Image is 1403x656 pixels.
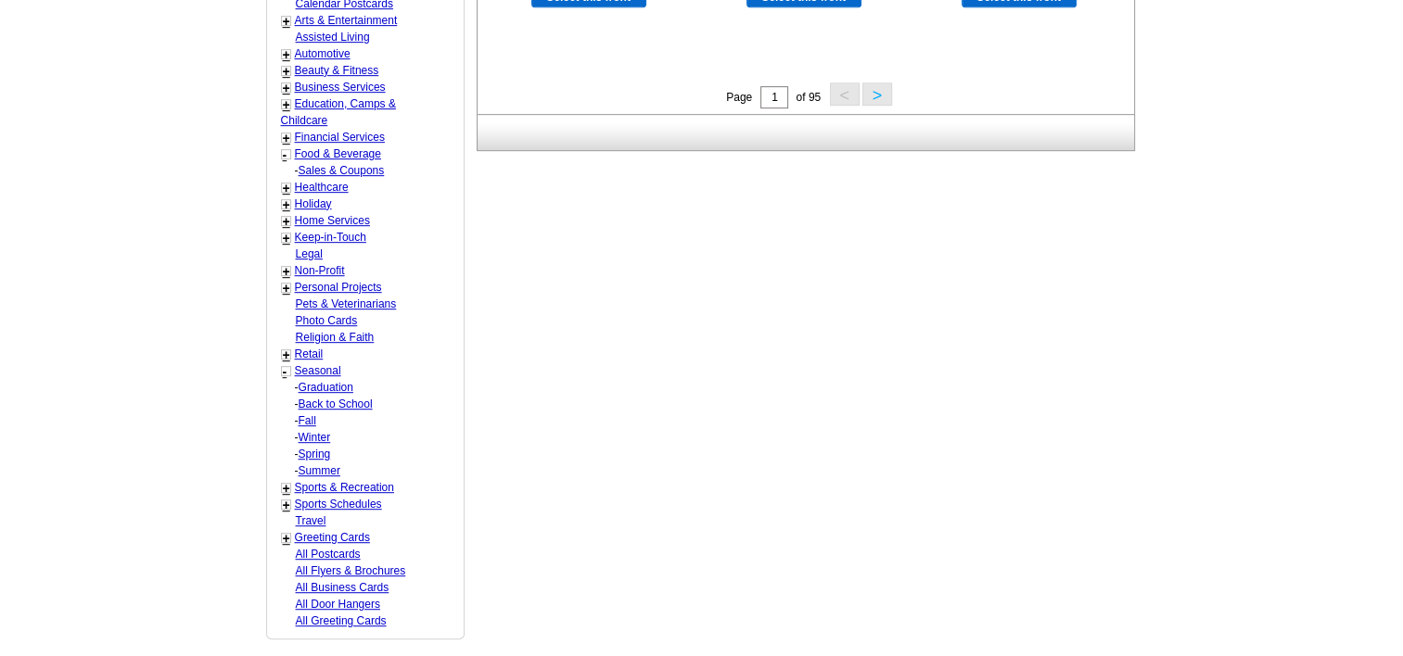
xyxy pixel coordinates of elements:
a: Pets & Veterinarians [296,297,397,310]
a: Winter [299,431,331,444]
a: + [283,181,290,196]
a: + [283,197,290,212]
a: All Postcards [296,548,361,561]
div: - [281,429,462,446]
a: + [283,231,290,246]
a: + [283,214,290,229]
a: Fall [299,414,316,427]
div: - [281,162,462,179]
span: Page [726,91,752,104]
a: + [283,81,290,95]
a: Spring [299,448,331,460]
a: Religion & Faith [296,331,375,344]
a: - [283,364,287,379]
a: Beauty & Fitness [295,64,379,77]
a: + [283,131,290,145]
a: Automotive [295,47,351,60]
a: + [283,97,290,112]
div: - [281,379,462,396]
a: Travel [296,514,326,527]
a: Photo Cards [296,314,358,327]
a: + [283,481,290,496]
a: Keep-in-Touch [295,231,366,244]
a: Back to School [299,397,373,410]
a: - [283,147,287,162]
a: Education, Camps & Childcare [281,97,396,127]
div: - [281,462,462,479]
a: + [283,498,290,512]
a: All Business Cards [296,581,389,594]
button: < [830,82,860,106]
span: of 95 [796,91,821,104]
a: Seasonal [295,364,341,377]
div: - [281,412,462,429]
a: Financial Services [295,131,385,144]
a: Non-Profit [295,264,345,277]
a: + [283,64,290,79]
div: - [281,446,462,462]
a: + [283,531,290,546]
div: - [281,396,462,412]
a: Arts & Entertainment [295,14,398,27]
a: Healthcare [295,181,349,194]
a: Legal [296,247,323,260]
iframe: LiveChat chat widget [1032,225,1403,656]
a: Sports Schedules [295,498,382,511]
a: + [283,264,290,279]
a: Home Services [295,214,370,227]
a: Business Services [295,81,386,94]
a: Sales & Coupons [299,164,385,177]
a: Sports & Recreation [295,481,394,494]
a: Holiday [295,197,332,210]
a: Food & Beverage [295,147,381,160]
a: Summer [299,464,340,477]
a: Graduation [299,381,353,394]
a: + [283,47,290,62]
button: > [862,82,892,106]
a: + [283,347,290,362]
a: + [283,281,290,296]
a: All Flyers & Brochures [296,564,406,577]
a: Personal Projects [295,281,382,294]
a: Assisted Living [296,31,370,44]
a: Greeting Cards [295,531,370,544]
a: All Greeting Cards [296,614,387,627]
a: Retail [295,347,324,360]
a: All Door Hangers [296,598,380,611]
a: + [283,14,290,29]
